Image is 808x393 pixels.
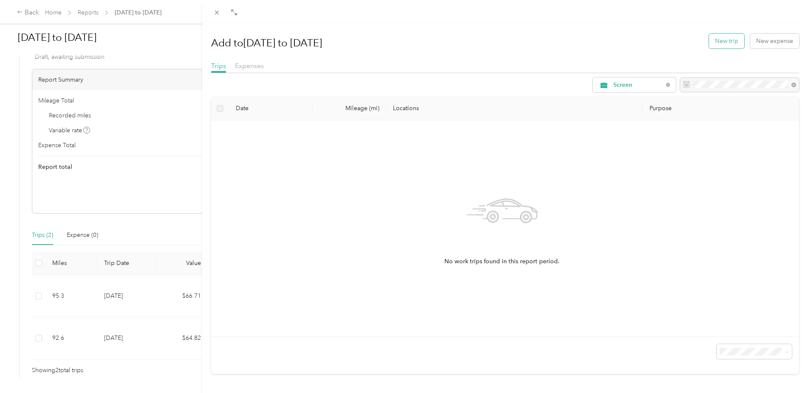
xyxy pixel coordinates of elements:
[444,257,559,266] span: No work trips found in this report period.
[386,97,643,120] th: Locations
[709,34,744,48] button: New trip
[211,62,226,70] span: Trips
[613,82,663,88] span: Screen
[211,33,322,53] h1: Add to [DATE] to [DATE]
[750,34,799,48] button: New expense
[229,97,313,120] th: Date
[313,97,386,120] th: Mileage (mi)
[235,62,264,70] span: Expenses
[643,97,799,120] th: Purpose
